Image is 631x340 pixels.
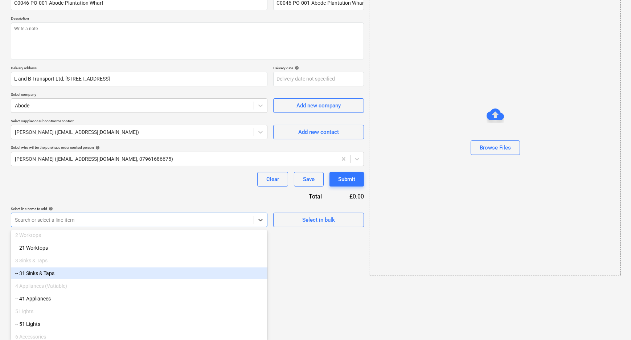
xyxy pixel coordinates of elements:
input: Delivery address [11,72,267,86]
div: 3 Sinks & Taps [11,255,267,266]
div: -- 51 Lights [11,318,267,330]
div: Add new company [296,101,341,110]
button: Save [294,172,324,187]
button: Add new contact [273,125,364,139]
div: Delivery date [273,66,364,70]
button: Browse Files [471,140,520,155]
button: Clear [257,172,288,187]
button: Add new company [273,98,364,113]
div: Submit [338,175,355,184]
button: Select in bulk [273,213,364,227]
div: Select line-items to add [11,206,267,211]
div: -- 31 Sinks & Taps [11,267,267,279]
div: -- 21 Worktops [11,242,267,254]
div: Total [270,192,333,201]
div: 4 Appliances (Vatiable) [11,280,267,292]
div: Add new contact [298,127,339,137]
iframe: Chat Widget [595,305,631,340]
p: Description [11,16,364,22]
div: Browse Files [480,143,511,152]
p: Select supplier or subcontractor contact [11,119,267,125]
button: Submit [329,172,364,187]
div: 2 Worktops [11,229,267,241]
p: Delivery address [11,66,267,72]
span: help [47,206,53,211]
div: £0.00 [333,192,364,201]
div: -- 41 Appliances [11,293,267,304]
div: Select who will be the purchase order contact person [11,145,364,150]
input: Delivery date not specified [273,72,364,86]
div: Clear [266,175,279,184]
p: Select company [11,92,267,98]
div: Select in bulk [302,215,335,225]
div: Save [303,175,315,184]
div: 5 Lights [11,306,267,317]
span: help [94,146,100,150]
span: help [293,66,299,70]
